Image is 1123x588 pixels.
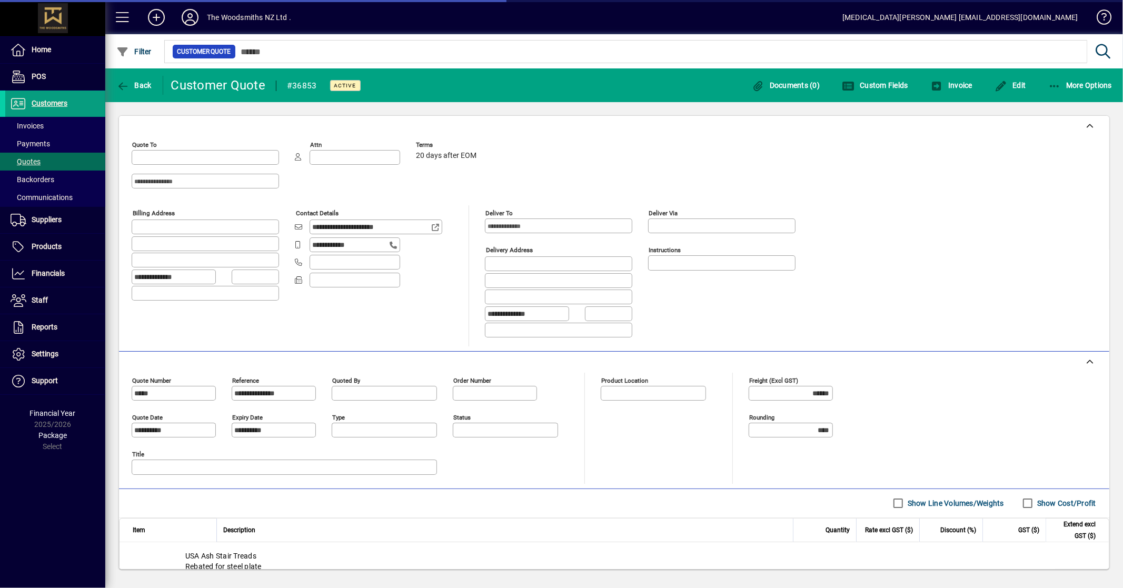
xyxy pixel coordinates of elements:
span: Edit [995,81,1026,89]
span: Terms [416,142,479,148]
span: Customers [32,99,67,107]
a: Home [5,37,105,63]
span: More Options [1048,81,1112,89]
mat-label: Order number [453,376,491,384]
a: Products [5,234,105,260]
span: Staff [32,296,48,304]
app-page-header-button: Back [105,76,163,95]
mat-label: Status [453,413,471,421]
button: Invoice [928,76,975,95]
span: Rate excl GST ($) [865,524,913,536]
span: Customer Quote [177,46,231,57]
mat-label: Quoted by [332,376,360,384]
div: [MEDICAL_DATA][PERSON_NAME] [EMAIL_ADDRESS][DOMAIN_NAME] [842,9,1078,26]
span: Quotes [11,157,41,166]
span: Suppliers [32,215,62,224]
span: Description [223,524,255,536]
span: Invoice [930,81,972,89]
mat-label: Product location [601,376,648,384]
span: Discount (%) [940,524,976,536]
label: Show Line Volumes/Weights [906,498,1004,509]
span: Backorders [11,175,54,184]
button: Profile [173,8,207,27]
span: Item [133,524,145,536]
div: The Woodsmiths NZ Ltd . [207,9,291,26]
mat-label: Deliver To [485,210,513,217]
span: Financials [32,269,65,277]
span: Invoices [11,122,44,130]
a: Quotes [5,153,105,171]
a: Settings [5,341,105,367]
mat-label: Reference [232,376,259,384]
a: Knowledge Base [1089,2,1110,36]
a: Backorders [5,171,105,188]
mat-label: Type [332,413,345,421]
mat-label: Rounding [749,413,774,421]
mat-label: Quote To [132,141,157,148]
mat-label: Deliver via [649,210,678,217]
a: Staff [5,287,105,314]
span: Quantity [826,524,850,536]
label: Show Cost/Profit [1035,498,1096,509]
span: GST ($) [1018,524,1039,536]
span: Custom Fields [842,81,908,89]
button: Add [140,8,173,27]
button: Custom Fields [839,76,911,95]
button: Edit [992,76,1029,95]
mat-label: Freight (excl GST) [749,376,798,384]
mat-label: Attn [310,141,322,148]
span: Support [32,376,58,385]
button: Documents (0) [749,76,822,95]
span: POS [32,72,46,81]
span: Back [116,81,152,89]
div: Customer Quote [171,77,266,94]
a: Support [5,368,105,394]
a: Payments [5,135,105,153]
span: Active [334,82,356,89]
span: Settings [32,350,58,358]
div: #36853 [287,77,317,94]
a: Invoices [5,117,105,135]
span: Filter [116,47,152,56]
mat-label: Title [132,450,144,457]
span: Home [32,45,51,54]
a: Reports [5,314,105,341]
mat-label: Quote date [132,413,163,421]
span: Payments [11,139,50,148]
button: More Options [1046,76,1115,95]
a: Suppliers [5,207,105,233]
button: Filter [114,42,154,61]
a: POS [5,64,105,90]
span: Documents (0) [751,81,820,89]
a: Communications [5,188,105,206]
a: Financials [5,261,105,287]
span: 20 days after EOM [416,152,476,160]
button: Back [114,76,154,95]
mat-label: Expiry date [232,413,263,421]
span: Communications [11,193,73,202]
mat-label: Quote number [132,376,171,384]
span: Financial Year [30,409,76,417]
span: Products [32,242,62,251]
span: Package [38,431,67,440]
mat-label: Instructions [649,246,681,254]
span: Extend excl GST ($) [1052,519,1096,542]
span: Reports [32,323,57,331]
